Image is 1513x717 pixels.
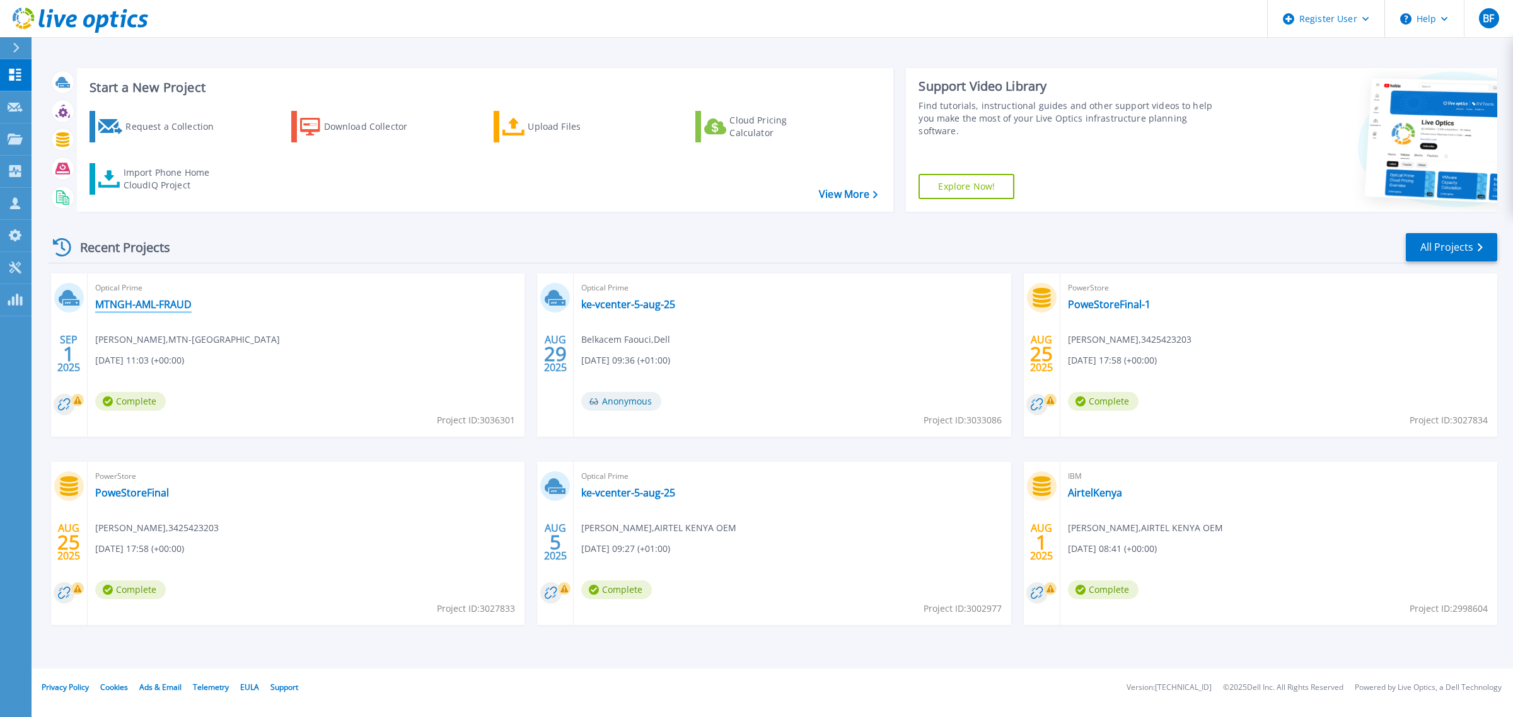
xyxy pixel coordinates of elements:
span: Project ID: 3027833 [437,602,515,616]
span: Complete [1068,392,1139,411]
a: ke-vcenter-5-aug-25 [581,486,675,499]
span: IBM [1068,469,1490,483]
a: Upload Files [494,111,634,142]
a: View More [819,188,878,200]
span: [PERSON_NAME] , AIRTEL KENYA OEM [1068,521,1223,535]
span: PowerStore [1068,281,1490,295]
span: Complete [1068,580,1139,599]
span: [PERSON_NAME] , AIRTEL KENYA OEM [581,521,736,535]
span: Project ID: 3036301 [437,413,515,427]
a: EULA [240,682,259,692]
span: BF [1483,13,1494,23]
a: MTNGH-AML-FRAUD [95,298,192,311]
span: Project ID: 3027834 [1410,413,1488,427]
span: PowerStore [95,469,517,483]
a: Privacy Policy [42,682,89,692]
div: Find tutorials, instructional guides and other support videos to help you make the most of your L... [919,100,1223,137]
div: Request a Collection [125,114,226,139]
a: Telemetry [193,682,229,692]
span: Optical Prime [581,281,1003,295]
h3: Start a New Project [90,81,878,95]
span: 25 [57,537,80,548]
span: Project ID: 3033086 [924,413,1002,427]
a: ke-vcenter-5-aug-25 [581,298,675,311]
a: Download Collector [291,111,432,142]
div: AUG 2025 [1029,331,1053,377]
a: Explore Now! [919,174,1014,199]
span: [DATE] 17:58 (+00:00) [1068,353,1157,367]
span: [DATE] 09:27 (+01:00) [581,542,670,556]
span: Complete [95,580,166,599]
span: [DATE] 17:58 (+00:00) [95,542,184,556]
a: Cloud Pricing Calculator [695,111,836,142]
a: Support [270,682,298,692]
a: Ads & Email [139,682,182,692]
span: [PERSON_NAME] , 3425423203 [1068,333,1191,347]
div: AUG 2025 [57,519,81,565]
div: SEP 2025 [57,331,81,377]
a: All Projects [1406,233,1497,261]
span: 5 [550,537,561,548]
span: Complete [581,580,652,599]
span: Belkacem Faouci , Dell [581,333,670,347]
a: Cookies [100,682,128,692]
span: [DATE] 11:03 (+00:00) [95,353,184,367]
a: AirtelKenya [1068,486,1122,499]
div: Download Collector [324,114,425,139]
div: Recent Projects [49,232,187,263]
span: 1 [1036,537,1047,548]
span: Optical Prime [95,281,517,295]
a: PoweStoreFinal [95,486,169,499]
div: Upload Files [528,114,629,139]
span: Complete [95,392,166,411]
div: Cloud Pricing Calculator [729,114,830,139]
span: Optical Prime [581,469,1003,483]
li: © 2025 Dell Inc. All Rights Reserved [1223,684,1343,692]
span: Project ID: 3002977 [924,602,1002,616]
span: [DATE] 08:41 (+00:00) [1068,542,1157,556]
span: 29 [544,348,567,359]
span: 1 [63,348,74,359]
li: Version: [TECHNICAL_ID] [1127,684,1212,692]
div: Support Video Library [919,78,1223,95]
div: AUG 2025 [543,331,567,377]
span: Anonymous [581,392,661,411]
div: AUG 2025 [1029,519,1053,565]
li: Powered by Live Optics, a Dell Technology [1355,684,1502,692]
span: 25 [1030,348,1053,359]
div: AUG 2025 [543,519,567,565]
span: [PERSON_NAME] , 3425423203 [95,521,219,535]
a: PoweStoreFinal-1 [1068,298,1151,311]
span: [DATE] 09:36 (+01:00) [581,353,670,367]
div: Import Phone Home CloudIQ Project [124,166,222,192]
span: [PERSON_NAME] , MTN-[GEOGRAPHIC_DATA] [95,333,280,347]
a: Request a Collection [90,111,230,142]
span: Project ID: 2998604 [1410,602,1488,616]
